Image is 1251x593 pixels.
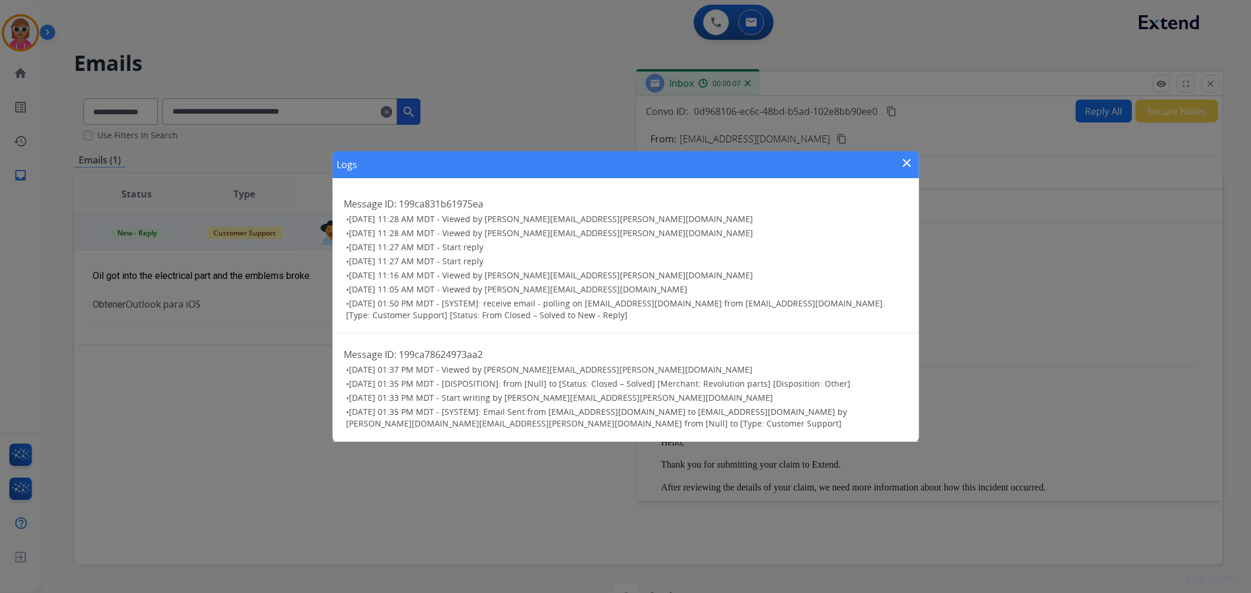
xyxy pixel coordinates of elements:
h3: • [347,213,907,225]
span: [DATE] 11:27 AM MDT - Start reply [350,241,484,253]
span: [DATE] 11:28 AM MDT - Viewed by [PERSON_NAME][EMAIL_ADDRESS][PERSON_NAME][DOMAIN_NAME] [350,227,754,238]
h1: Logs [337,158,358,172]
p: 0.20.1027RC [1186,572,1239,586]
h3: • [347,255,907,267]
h3: • [347,298,907,321]
h3: • [347,227,907,239]
span: [DATE] 01:35 PM MDT - [SYSTEM]: Email Sent from [EMAIL_ADDRESS][DOMAIN_NAME] to [EMAIL_ADDRESS][D... [347,406,847,429]
h3: • [347,284,907,295]
span: 199ca831b61975ea [399,197,484,210]
h3: • [347,364,907,376]
h3: • [347,270,907,281]
span: [DATE] 11:28 AM MDT - Viewed by [PERSON_NAME][EMAIL_ADDRESS][PERSON_NAME][DOMAIN_NAME] [350,213,754,224]
span: [DATE] 01:33 PM MDT - Start writing by [PERSON_NAME][EMAIL_ADDRESS][PERSON_NAME][DOMAIN_NAME] [350,392,774,403]
span: [DATE] 11:05 AM MDT - Viewed by [PERSON_NAME][EMAIL_ADDRESS][DOMAIN_NAME] [350,284,688,295]
h3: • [347,378,907,390]
span: Message ID: [344,197,397,210]
span: 199ca78624973aa2 [399,348,483,361]
span: Message ID: [344,348,397,361]
span: [DATE] 11:27 AM MDT - Start reply [350,255,484,267]
h3: • [347,241,907,253]
span: [DATE] 01:37 PM MDT - Viewed by [PERSON_NAME][EMAIL_ADDRESS][PERSON_NAME][DOMAIN_NAME] [350,364,753,375]
span: [DATE] 01:50 PM MDT - [SYSTEM]: receive email - polling on [EMAIL_ADDRESS][DOMAIN_NAME] from [EMA... [347,298,886,321]
span: [DATE] 01:35 PM MDT - [DISPOSITION]: from [Null] to [Status: Closed – Solved] [Merchant: Revoluti... [350,378,851,389]
h3: • [347,406,907,430]
mat-icon: close [900,156,914,170]
h3: • [347,392,907,404]
span: [DATE] 11:16 AM MDT - Viewed by [PERSON_NAME][EMAIL_ADDRESS][PERSON_NAME][DOMAIN_NAME] [350,270,754,281]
